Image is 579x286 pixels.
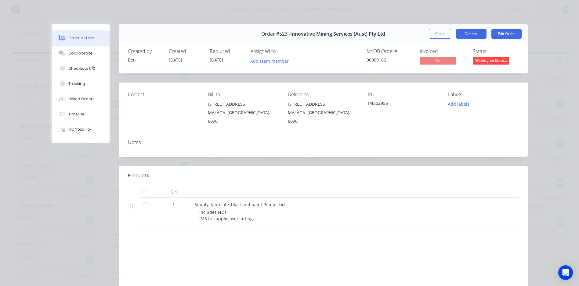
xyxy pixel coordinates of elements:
[261,31,290,37] span: Order #523 -
[128,172,149,179] div: Products
[52,46,110,61] button: Collaborate
[208,100,278,125] div: [STREET_ADDRESS]MALAGA, [GEOGRAPHIC_DATA], 6090
[456,29,487,39] button: Options
[194,202,286,207] span: Supply, fabricate, blast and paint Pump skid.
[52,91,110,107] button: Linked Orders
[199,209,254,221] span: Includes NDT. IMS to supply lasercutting.
[52,76,110,91] button: Tracking
[68,51,92,56] div: Collaborate
[68,127,91,132] div: Profitability
[429,29,451,39] button: Close
[251,48,312,54] div: Assigned to
[172,201,175,208] span: 1
[208,100,278,108] div: [STREET_ADDRESS]
[52,30,110,46] button: Order details
[420,48,465,54] div: Invoiced
[52,61,110,76] button: Checklists 0/0
[52,122,110,137] button: Profitability
[367,57,412,63] div: 00009166
[288,100,358,108] div: [STREET_ADDRESS]
[445,100,473,108] button: Add labels
[68,96,95,102] div: Linked Orders
[169,48,202,54] div: Created
[128,139,519,145] div: Notes
[169,57,182,63] span: [DATE]
[368,100,438,108] div: IMS02956
[290,31,385,37] span: Innovative Mining Services (Aust) Pty Ltd
[208,92,278,97] div: Bill to
[128,57,161,63] div: Ben
[448,92,518,97] div: Labels
[210,48,243,54] div: Required
[210,57,223,63] span: [DATE]
[52,107,110,122] button: Timeline
[68,81,85,87] div: Tracking
[288,100,358,125] div: [STREET_ADDRESS]MALAGA, [GEOGRAPHIC_DATA], 6090
[68,66,95,71] div: Checklists 0/0
[368,92,438,97] div: PO
[288,108,358,125] div: MALAGA, [GEOGRAPHIC_DATA], 6090
[558,265,573,280] div: Open Intercom Messenger
[128,48,161,54] div: Created by
[473,57,509,66] button: Waiting on Mate...
[473,48,519,54] div: Status
[247,57,292,65] button: Add team member
[251,57,292,65] button: Add team member
[491,29,522,39] button: Edit Order
[420,57,456,64] span: No
[367,48,412,54] div: MYOB Order #
[288,92,358,97] div: Deliver to
[208,108,278,125] div: MALAGA, [GEOGRAPHIC_DATA], 6090
[128,92,198,97] div: Contact
[68,111,85,117] div: Timeline
[155,185,192,198] div: Qty
[68,35,94,41] div: Order details
[473,57,509,64] span: Waiting on Mate...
